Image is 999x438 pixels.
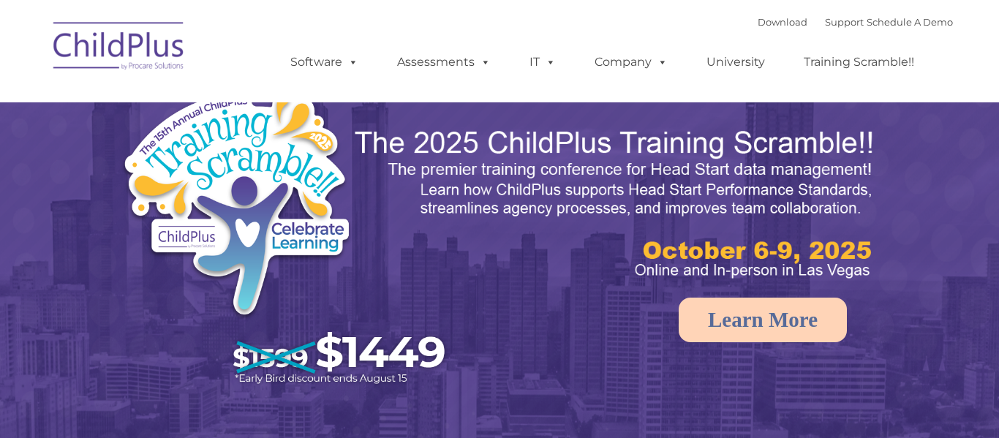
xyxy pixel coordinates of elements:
[515,48,570,77] a: IT
[825,16,864,28] a: Support
[276,48,373,77] a: Software
[867,16,953,28] a: Schedule A Demo
[46,12,192,85] img: ChildPlus by Procare Solutions
[382,48,505,77] a: Assessments
[789,48,929,77] a: Training Scramble!!
[679,298,847,342] a: Learn More
[692,48,780,77] a: University
[758,16,953,28] font: |
[580,48,682,77] a: Company
[758,16,807,28] a: Download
